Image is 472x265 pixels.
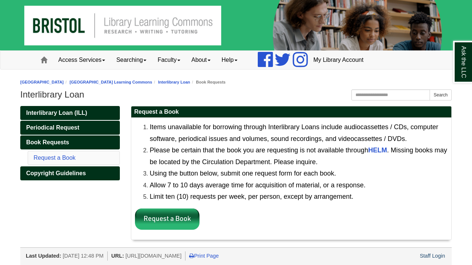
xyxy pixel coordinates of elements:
[20,79,452,86] nav: breadcrumb
[150,170,336,177] font: Using the button below, submit one request form for each book.
[70,80,152,84] a: [GEOGRAPHIC_DATA] Learning Commons
[125,253,181,259] span: [URL][DOMAIN_NAME]
[150,181,365,189] font: Allow 7 to 10 days average time for acquisition of material, or a response.
[216,51,243,69] a: Help
[190,79,225,86] li: Book Requests
[20,135,120,149] a: Book Requests
[152,51,186,69] a: Faculty
[34,155,76,161] a: Request a Book
[420,253,445,259] a: Staff Login
[20,121,120,135] a: Periodical Request
[20,106,120,180] div: Guide Pages
[20,166,120,180] a: Copyright Guidelines
[20,106,120,120] a: Interlibrary Loan (ILL)
[189,253,194,258] i: Print Page
[111,51,152,69] a: Searching
[26,124,79,131] span: Periodical Request
[53,51,111,69] a: Access Services
[26,253,61,259] span: Last Updated:
[63,253,104,259] span: [DATE] 12:48 PM
[150,193,353,200] font: Limit ten (10) requests per week, per person, except by arrangement.
[111,253,124,259] span: URL:
[308,51,369,69] a: My Library Account
[131,106,451,118] h2: Request a Book
[20,89,452,100] h1: Interlibrary Loan
[189,253,219,259] a: Print Page
[26,139,69,145] span: Book Requests
[150,123,438,142] font: Items unavailable for borrowing through Interlibrary Loans include audiocassettes / CDs, computer...
[26,170,86,176] span: Copyright Guidelines
[430,89,452,100] button: Search
[26,110,87,116] span: Interlibrary Loan (ILL)
[150,146,387,154] font: Please be certain that the book you are requesting is not available through
[158,80,190,84] a: Interlibrary Loan
[368,146,387,154] a: HELM
[20,80,64,84] a: [GEOGRAPHIC_DATA]
[186,51,216,69] a: About
[150,146,447,166] font: . Missing books may be located by the Circulation Department. Please inquire.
